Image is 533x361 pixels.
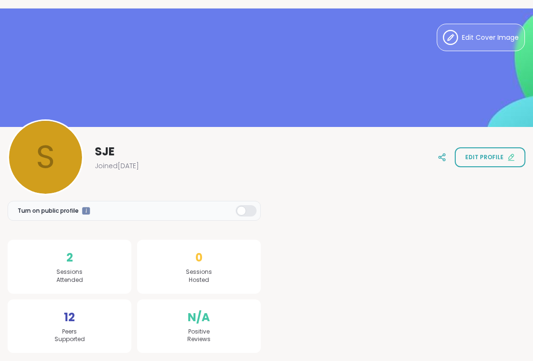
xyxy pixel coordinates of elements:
span: N/A [188,309,210,326]
span: Positive Reviews [187,328,211,344]
span: 2 [66,249,73,266]
span: 0 [195,249,202,266]
span: Edit profile [465,153,504,162]
span: SJE [95,144,115,159]
span: Turn on public profile [18,207,79,215]
button: Edit Cover Image [437,24,525,51]
span: Edit Cover Image [462,33,519,43]
span: Joined [DATE] [95,161,139,171]
span: 12 [64,309,75,326]
iframe: Spotlight [82,207,90,215]
button: Edit profile [455,147,525,167]
span: Sessions Hosted [186,268,212,284]
span: Sessions Attended [56,268,83,284]
span: Peers Supported [55,328,85,344]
